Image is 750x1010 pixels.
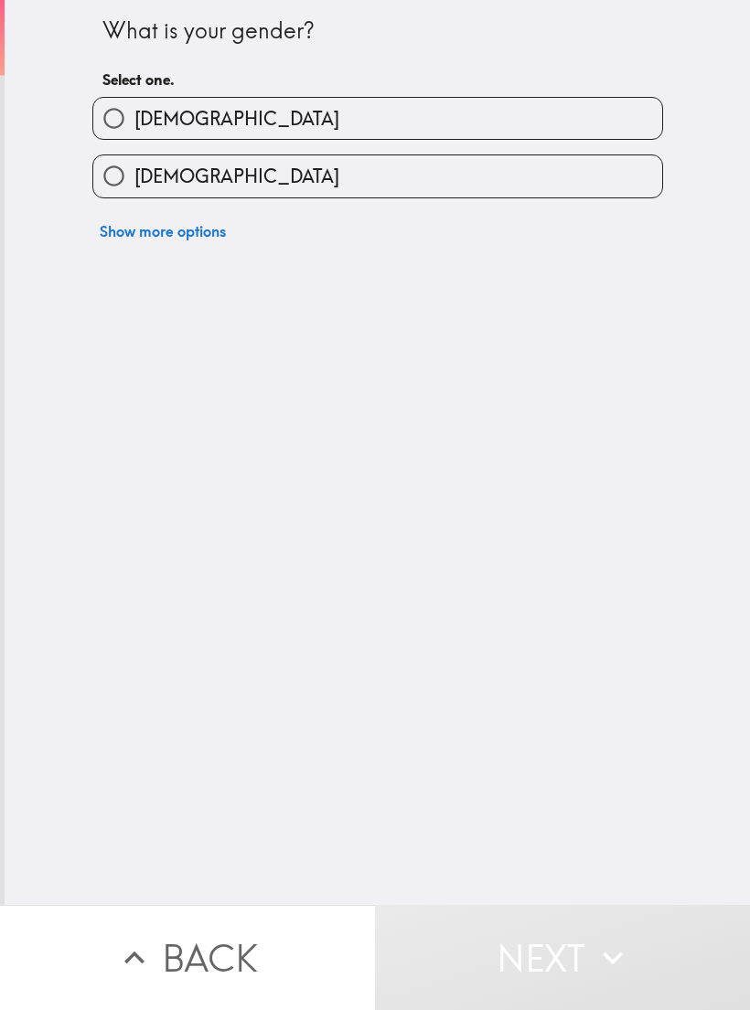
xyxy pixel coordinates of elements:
div: What is your gender? [102,16,653,47]
button: [DEMOGRAPHIC_DATA] [93,98,662,139]
span: [DEMOGRAPHIC_DATA] [134,106,339,132]
button: Next [375,905,750,1010]
span: [DEMOGRAPHIC_DATA] [134,164,339,189]
button: [DEMOGRAPHIC_DATA] [93,155,662,197]
h6: Select one. [102,69,653,90]
button: Show more options [92,213,233,250]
